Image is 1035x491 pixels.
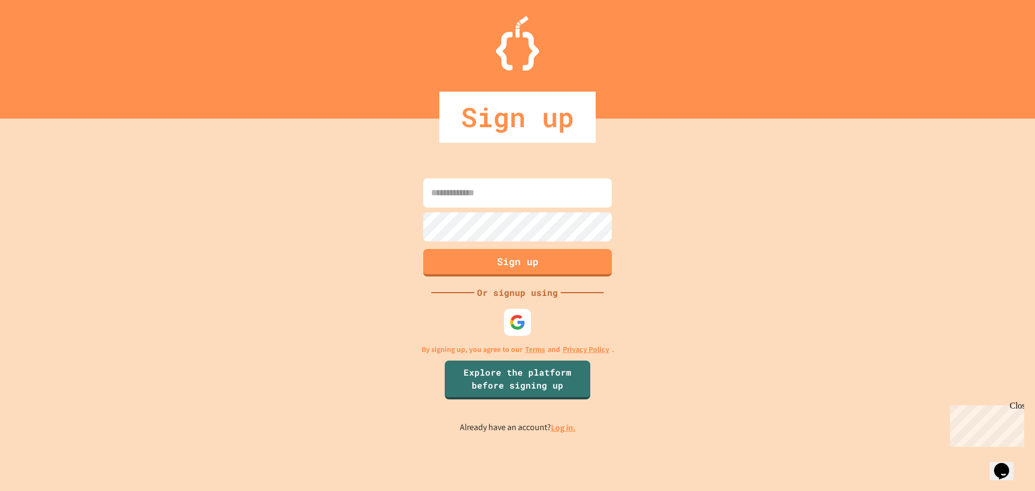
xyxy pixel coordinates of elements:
img: Logo.svg [496,16,539,71]
p: Already have an account? [460,421,576,434]
a: Terms [525,344,545,355]
p: By signing up, you agree to our and . [422,344,614,355]
img: google-icon.svg [509,314,526,330]
a: Privacy Policy [563,344,609,355]
a: Explore the platform before signing up [445,361,590,399]
button: Sign up [423,249,612,276]
a: Log in. [551,422,576,433]
div: Sign up [439,92,596,143]
div: Chat with us now!Close [4,4,74,68]
div: Or signup using [474,286,561,299]
iframe: chat widget [946,401,1024,447]
iframe: chat widget [990,448,1024,480]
